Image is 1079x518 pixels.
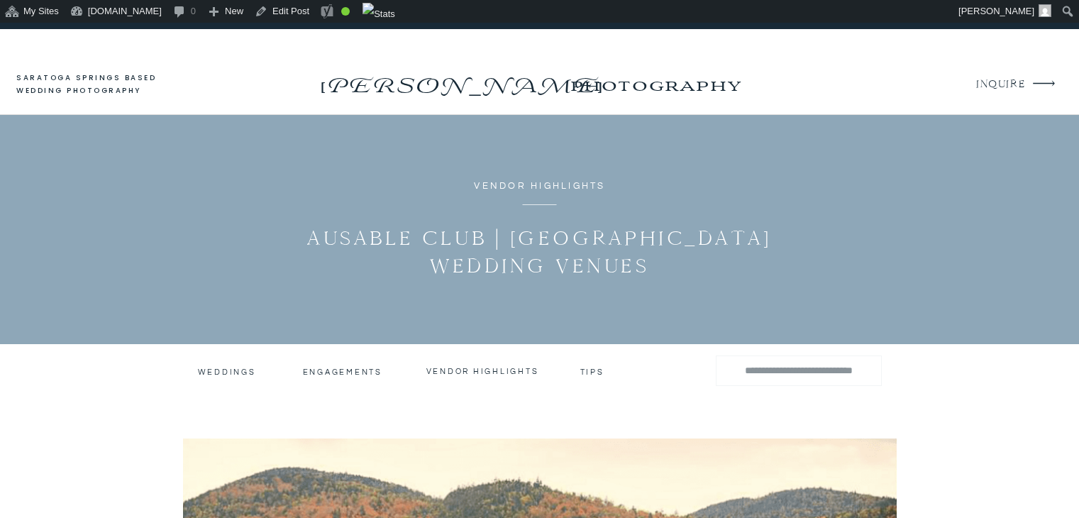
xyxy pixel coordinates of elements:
[16,72,183,98] a: saratoga springs based wedding photography
[363,3,395,26] img: Views over 48 hours. Click for more Jetpack Stats.
[958,6,1034,16] span: [PERSON_NAME]
[341,7,350,16] div: Good
[580,367,607,374] a: tips
[976,75,1024,94] a: INQUIRE
[316,69,605,92] a: [PERSON_NAME]
[198,367,254,377] a: Weddings
[290,224,790,280] h1: Ausable Club | [GEOGRAPHIC_DATA] Wedding Venues
[303,367,386,377] a: engagements
[542,65,768,104] a: photography
[474,181,605,191] a: Vendor Highlights
[426,366,540,376] a: vendor highlights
